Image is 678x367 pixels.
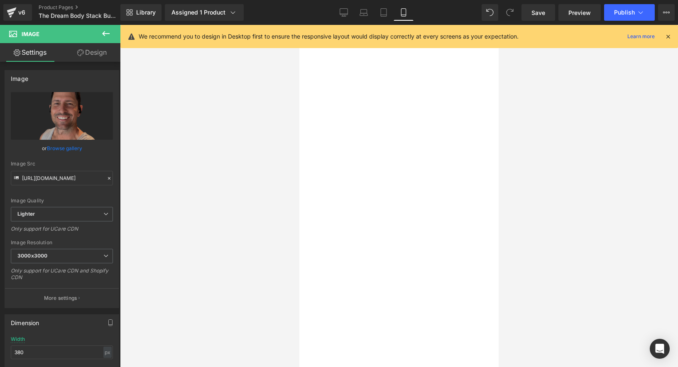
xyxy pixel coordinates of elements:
[3,4,32,21] a: v6
[44,294,77,302] p: More settings
[502,4,518,21] button: Redo
[334,4,354,21] a: Desktop
[624,32,658,41] a: Learn more
[558,4,601,21] a: Preview
[11,345,113,359] input: auto
[17,211,35,217] b: Lighter
[17,253,47,259] b: 3000x3000
[614,9,635,16] span: Publish
[17,7,27,18] div: v6
[482,4,498,21] button: Undo
[11,198,113,204] div: Image Quality
[22,31,39,37] span: Image
[120,4,162,21] a: New Library
[171,8,237,17] div: Assigned 1 Product
[11,315,39,326] div: Dimension
[604,4,655,21] button: Publish
[658,4,675,21] button: More
[11,240,113,245] div: Image Resolution
[11,267,113,286] div: Only support for UCare CDN and Shopify CDN
[650,339,670,359] div: Open Intercom Messenger
[394,4,414,21] a: Mobile
[531,8,545,17] span: Save
[39,4,134,11] a: Product Pages
[374,4,394,21] a: Tablet
[11,336,25,342] div: Width
[11,226,113,238] div: Only support for UCare CDN
[5,288,119,308] button: More settings
[354,4,374,21] a: Laptop
[11,70,28,82] div: Image
[568,8,591,17] span: Preview
[11,161,113,167] div: Image Src
[11,171,113,185] input: Link
[136,9,156,16] span: Library
[39,12,118,19] span: The Dream Body Stack Bundle
[47,141,82,156] a: Browse gallery
[139,32,519,41] p: We recommend you to design in Desktop first to ensure the responsive layout would display correct...
[11,144,113,153] div: or
[62,43,122,62] a: Design
[103,347,112,358] div: px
